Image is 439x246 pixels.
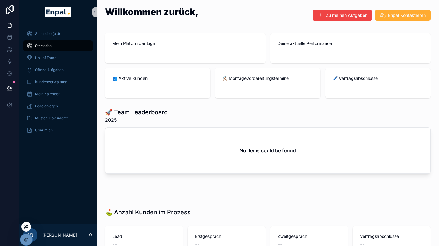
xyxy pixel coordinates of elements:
span: Mein Platz in der Liga [112,40,258,46]
a: Startseite (old) [23,28,93,39]
h1: Willkommen zurück, [105,7,199,16]
span: Mein Kalender [35,92,60,96]
a: Mein Kalender [23,89,93,99]
span: Enpal Kontaktieren [388,12,426,18]
span: Hall of Fame [35,55,56,60]
a: Muster-Dokumente [23,113,93,124]
span: Zweitgespräch [278,233,341,239]
h1: 🚀 Team Leaderboard [105,108,168,116]
button: Enpal Kontaktieren [375,10,431,21]
span: ⚒️ Montagevorbereitungstermine [222,75,313,81]
a: Offene Aufgaben [23,65,93,75]
span: Erstgespräch [195,233,258,239]
span: Zu meinen Aufgaben [326,12,367,18]
span: Deine aktuelle Performance [278,40,424,46]
span: 2025 [105,116,168,124]
a: Hall of Fame [23,52,93,63]
span: -- [112,83,117,91]
span: 🖊️ Vertragsabschlüsse [332,75,423,81]
span: -- [332,83,337,91]
button: Zu meinen Aufgaben [313,10,372,21]
a: Über mich [23,125,93,136]
a: Kundenverwaltung [23,77,93,87]
span: Startseite [35,43,52,48]
img: App logo [45,7,71,17]
span: Lead anlegen [35,104,58,109]
span: Offene Aufgaben [35,68,64,72]
span: Muster-Dokumente [35,116,69,121]
a: Startseite [23,40,93,51]
span: -- [112,48,117,56]
p: [PERSON_NAME] [42,232,77,238]
span: Kundenverwaltung [35,80,67,84]
h2: No items could be found [240,147,296,154]
span: Startseite (old) [35,31,60,36]
a: Lead anlegen [23,101,93,112]
span: 👥 Aktive Kunden [112,75,203,81]
span: Vertragsabschlüsse [360,233,423,239]
span: -- [278,48,282,56]
span: -- [222,83,227,91]
span: Über mich [35,128,53,133]
div: scrollable content [19,24,97,143]
span: Lead [112,233,176,239]
h1: ⛳ Anzahl Kunden im Prozess [105,208,191,216]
